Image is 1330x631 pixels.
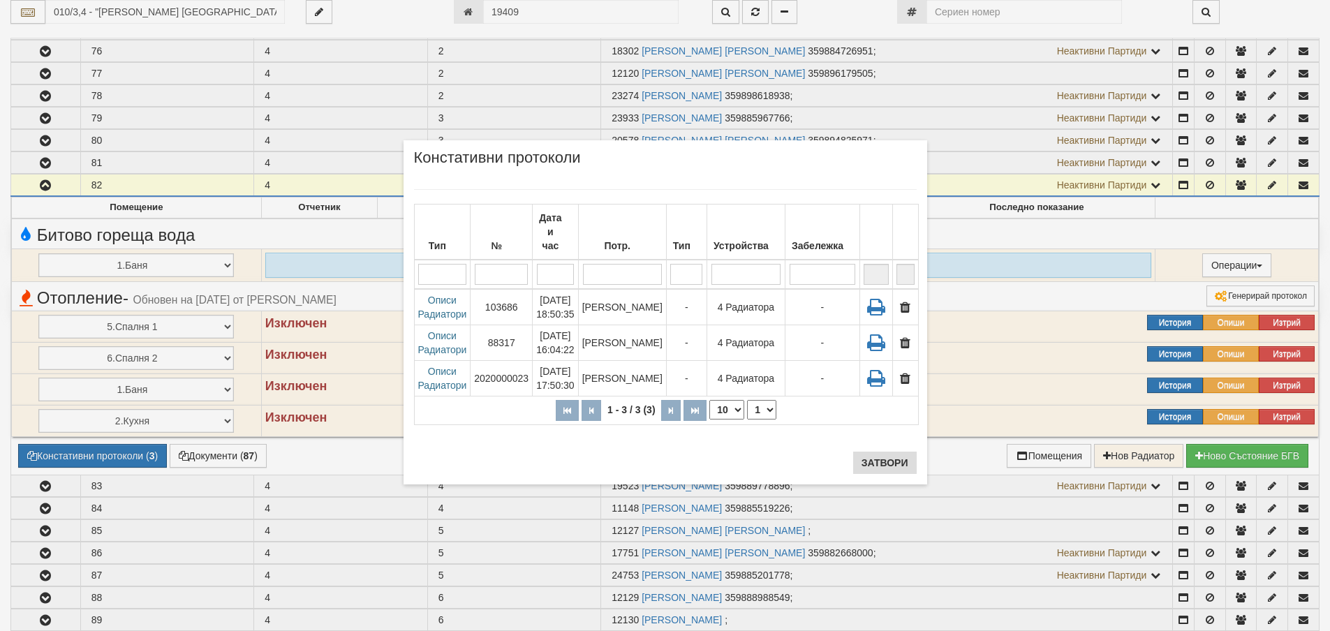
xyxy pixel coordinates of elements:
td: 4 Радиатора [707,361,785,396]
div: Тип [418,236,467,255]
span: Констативни протоколи [414,151,581,175]
div: Тип [670,236,703,255]
td: - [666,361,707,396]
th: Устройства: No sort applied, activate to apply an ascending sort [707,205,785,260]
td: - [666,289,707,325]
td: [DATE] 18:50:35 [533,289,579,325]
td: 88317 [471,325,533,361]
th: Потр.: No sort applied, activate to apply an ascending sort [578,205,666,260]
div: Потр. [582,236,663,255]
td: - [785,289,859,325]
td: - [785,361,859,396]
th: : No sort applied, activate to apply an ascending sort [892,205,918,260]
td: 4 Радиатора [707,325,785,361]
th: Дата и час: Descending sort applied, activate to apply an ascending sort [533,205,579,260]
button: Предишна страница [582,400,601,421]
td: [DATE] 16:04:22 [533,325,579,361]
th: Тип: No sort applied, activate to apply an ascending sort [414,205,471,260]
td: 4 Радиатора [707,289,785,325]
td: [PERSON_NAME] [578,361,666,396]
select: Брой редове на страница [709,400,744,420]
td: [DATE] 17:50:30 [533,361,579,396]
button: Първа страница [556,400,579,421]
td: Описи Радиатори [414,289,471,325]
button: Последна страница [684,400,707,421]
button: Следваща страница [661,400,681,421]
td: Описи Радиатори [414,325,471,361]
div: Дата и час [536,208,575,255]
div: Устройства [711,236,781,255]
td: [PERSON_NAME] [578,325,666,361]
th: Тип: No sort applied, activate to apply an ascending sort [666,205,707,260]
th: №: No sort applied, activate to apply an ascending sort [471,205,533,260]
div: Забележка [789,236,856,255]
button: Затвори [853,452,917,474]
th: : No sort applied, sorting is disabled [859,205,892,260]
td: 103686 [471,289,533,325]
span: 1 - 3 / 3 (3) [604,404,658,415]
td: Описи Радиатори [414,361,471,396]
td: - [666,325,707,361]
td: - [785,325,859,361]
select: Страница номер [747,400,776,420]
td: 2020000023 [471,361,533,396]
th: Забележка: No sort applied, activate to apply an ascending sort [785,205,859,260]
td: [PERSON_NAME] [578,289,666,325]
div: № [474,236,529,255]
